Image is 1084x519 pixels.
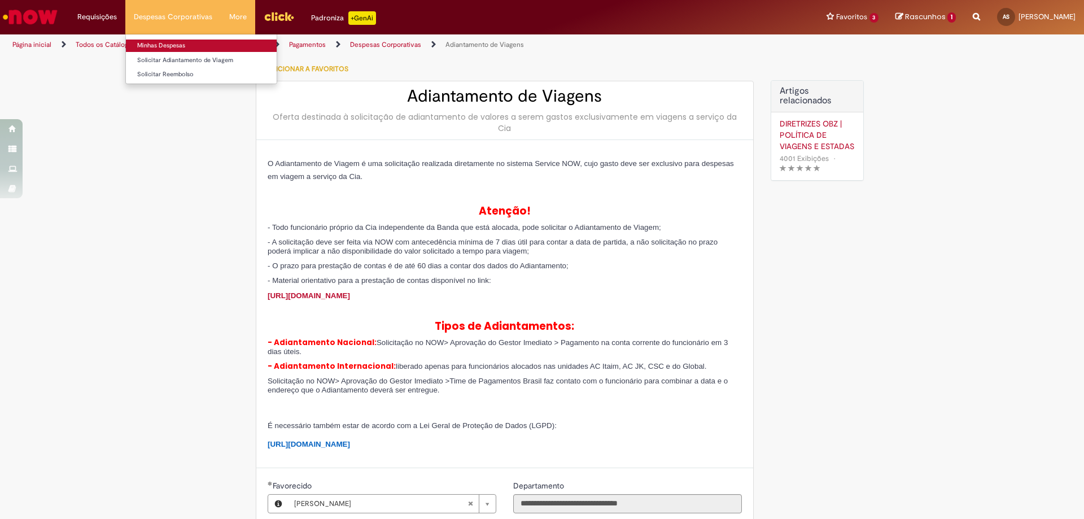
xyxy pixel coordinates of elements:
[479,203,531,219] span: Atenção!
[268,377,728,394] span: Solicitação no NOW> Aprovação do Gestor Imediato >Time de Pagamentos Brasil faz contato com o fun...
[268,481,273,486] span: Obrigatório Preenchido
[256,57,355,81] button: Adicionar a Favoritos
[348,11,376,25] p: +GenAi
[264,8,294,25] img: click_logo_yellow_360x200.png
[462,495,479,513] abbr: Limpar campo Favorecido
[268,223,661,232] span: - Todo funcionário próprio da Cia independente da Banda que está alocada, pode solicitar o Adiant...
[8,34,714,55] ul: Trilhas de página
[76,40,135,49] a: Todos os Catálogos
[229,11,247,23] span: More
[513,481,566,491] span: Somente leitura - Departamento
[77,11,117,23] span: Requisições
[268,159,734,181] span: O Adiantamento de Viagem é uma solicitação realizada diretamente no sistema Service NOW, cujo gas...
[268,238,718,255] span: - A solicitação deve ser feita via NOW com antecedência mínima de 7 dias útil para contar a data ...
[396,362,706,370] span: liberado apenas para funcionários alocados nas unidades AC Itaim, AC JK, CSC e do Global.
[268,261,569,270] span: - O prazo para prestação de contas é de até 60 dias a contar dos dados do Adiantamento;
[445,40,524,49] a: Adiantamento de Viagens
[289,495,496,513] a: [PERSON_NAME]Limpar campo Favorecido
[268,439,350,448] a: [URL][DOMAIN_NAME]
[134,11,212,23] span: Despesas Corporativas
[268,291,350,300] a: [URL][DOMAIN_NAME]
[268,338,728,356] span: Solicitação no NOW> Aprovação do Gestor Imediato > Pagamento na conta corrente do funcionário em ...
[435,319,574,334] span: Tipos de Adiantamentos:
[895,12,956,23] a: Rascunhos
[905,11,946,22] span: Rascunhos
[267,64,348,73] span: Adicionar a Favoritos
[268,87,742,106] h2: Adiantamento de Viagens
[273,481,314,491] span: Necessários - Favorecido
[869,13,879,23] span: 3
[268,276,491,285] span: - Material orientativo para a prestação de contas disponível no link:
[126,54,277,67] a: Solicitar Adiantamento de Viagem
[125,34,277,84] ul: Despesas Corporativas
[311,11,376,25] div: Padroniza
[350,40,421,49] a: Despesas Corporativas
[268,337,377,348] span: - Adiantamento Nacional:
[289,40,326,49] a: Pagamentos
[1019,12,1076,21] span: [PERSON_NAME]
[294,495,467,513] span: [PERSON_NAME]
[268,495,289,513] button: Favorecido, Visualizar este registro Alan Benevides De Oliveira Silva
[268,440,350,448] span: [URL][DOMAIN_NAME]
[268,421,557,430] span: É necessário também estar de acordo com a Lei Geral de Proteção de Dados (LGPD):
[126,40,277,52] a: Minhas Despesas
[831,151,838,166] span: •
[513,494,742,513] input: Departamento
[1,6,59,28] img: ServiceNow
[780,86,855,106] h3: Artigos relacionados
[780,118,855,152] a: DIRETRIZES OBZ | POLÍTICA DE VIAGENS E ESTADAS
[1003,13,1009,20] span: AS
[268,111,742,134] div: Oferta destinada à solicitação de adiantamento de valores a serem gastos exclusivamente em viagen...
[12,40,51,49] a: Página inicial
[513,480,566,491] label: Somente leitura - Departamento
[780,154,829,163] span: 4001 Exibições
[947,12,956,23] span: 1
[836,11,867,23] span: Favoritos
[126,68,277,81] a: Solicitar Reembolso
[268,361,396,372] span: - Adiantamento Internacional:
